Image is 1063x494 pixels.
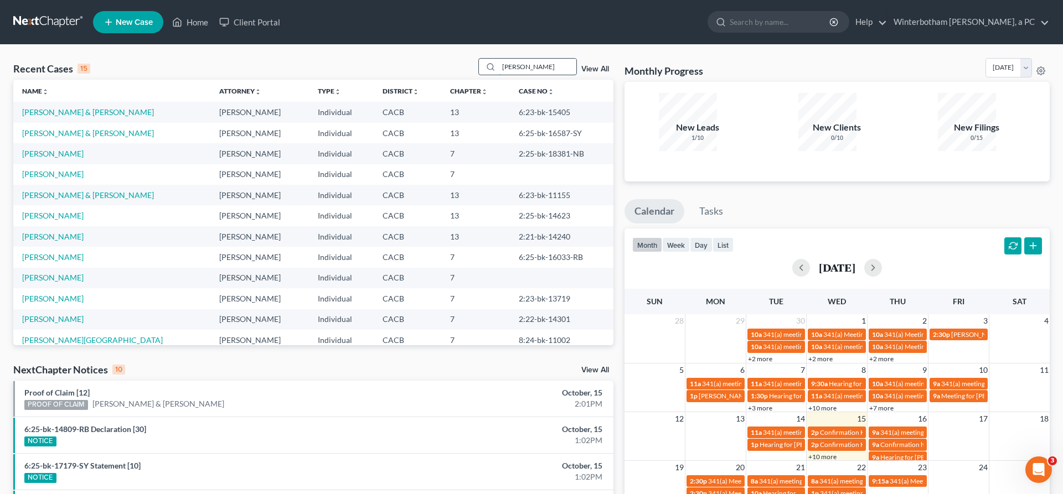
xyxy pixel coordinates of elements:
span: 10a [811,330,822,339]
span: Confirmation Hearing for Avinash [PERSON_NAME] [820,440,971,449]
a: Proof of Claim [12] [24,388,90,397]
td: [PERSON_NAME] [210,185,309,205]
td: CACB [374,164,441,185]
td: 7 [441,330,510,350]
span: 4 [1043,314,1050,327]
span: 17 [978,412,989,425]
a: [PERSON_NAME] [22,149,84,158]
td: [PERSON_NAME] [210,226,309,247]
a: Chapterunfold_more [450,87,488,95]
input: Search by name... [730,12,831,32]
td: [PERSON_NAME] [210,205,309,226]
span: 10a [811,342,822,351]
td: 6:25-bk-16033-RB [510,247,613,267]
td: CACB [374,247,441,267]
span: 9:30a [811,379,828,388]
td: [PERSON_NAME] [210,143,309,164]
i: unfold_more [42,89,49,95]
div: 1:02PM [417,435,602,446]
td: 13 [441,185,510,205]
button: week [662,237,690,252]
a: [PERSON_NAME] [22,169,84,179]
div: 2:01PM [417,398,602,409]
a: Client Portal [214,12,286,32]
td: CACB [374,185,441,205]
td: 7 [441,164,510,185]
div: October, 15 [417,460,602,471]
button: day [690,237,713,252]
td: 8:24-bk-11002 [510,330,613,350]
span: 23 [917,461,928,474]
td: [PERSON_NAME] [210,268,309,288]
span: 341(a) meeting for [PERSON_NAME] & [PERSON_NAME] [823,342,989,351]
td: Individual [309,226,374,247]
a: [PERSON_NAME] [22,211,84,220]
span: Wed [828,297,846,306]
span: 15 [856,412,867,425]
span: 341(a) meeting for Bravado Partners LLC [823,392,941,400]
td: Individual [309,123,374,143]
span: 2:30p [933,330,950,339]
span: 29 [735,314,746,327]
div: NOTICE [24,436,56,446]
span: 3 [982,314,989,327]
a: [PERSON_NAME] [22,314,84,324]
td: Individual [309,143,374,164]
td: Individual [309,102,374,122]
td: 13 [441,226,510,247]
span: 8a [751,477,758,485]
td: 6:23-bk-15405 [510,102,613,122]
td: 6:23-bk-11155 [510,185,613,205]
span: 20 [735,461,746,474]
span: 10a [751,330,762,339]
a: [PERSON_NAME] & [PERSON_NAME] [22,190,154,200]
span: 5 [678,363,685,377]
span: Hearing for [PERSON_NAME] and [PERSON_NAME] [769,392,921,400]
span: 341(a) meeting for [PERSON_NAME] [763,330,870,339]
span: 8a [811,477,818,485]
span: 16 [917,412,928,425]
a: +2 more [869,355,894,363]
span: 21 [795,461,806,474]
a: View All [581,366,609,374]
span: Confirmation Hearing for Avinash [PERSON_NAME] [820,428,971,436]
td: 2:23-bk-13719 [510,288,613,309]
button: month [632,237,662,252]
td: 13 [441,102,510,122]
td: 13 [441,205,510,226]
i: unfold_more [412,89,419,95]
div: October, 15 [417,424,602,435]
a: [PERSON_NAME] [22,252,84,262]
a: Districtunfold_more [383,87,419,95]
i: unfold_more [481,89,488,95]
a: +7 more [869,404,894,412]
a: [PERSON_NAME] & [PERSON_NAME] [22,107,154,117]
div: 0/15 [938,134,1015,142]
div: New Filings [938,121,1015,134]
span: 341(a) meeting for [PERSON_NAME] and [PERSON_NAME] [880,428,1052,436]
td: CACB [374,143,441,164]
span: 341(a) Meeting for [PERSON_NAME] and [PERSON_NAME] [884,342,1057,351]
td: 2:25-bk-14623 [510,205,613,226]
td: CACB [374,268,441,288]
span: Hearing for [PERSON_NAME] and [PERSON_NAME] [880,453,1032,461]
div: 1:02PM [417,471,602,482]
span: 12 [674,412,685,425]
td: Individual [309,330,374,350]
i: unfold_more [548,89,554,95]
span: New Case [116,18,153,27]
span: 9a [872,453,879,461]
span: 30 [795,314,806,327]
td: [PERSON_NAME] [210,102,309,122]
td: 13 [441,123,510,143]
span: 10 [978,363,989,377]
td: CACB [374,288,441,309]
span: 341(a) meeting for [PERSON_NAME] [763,342,870,351]
span: 341(a) meeting for [PERSON_NAME] [759,477,866,485]
span: 1p [690,392,698,400]
td: Individual [309,205,374,226]
span: 9a [933,392,940,400]
span: 341(a) Meeting for [PERSON_NAME] [708,477,816,485]
a: +3 more [748,404,772,412]
td: 2:22-bk-14301 [510,309,613,330]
